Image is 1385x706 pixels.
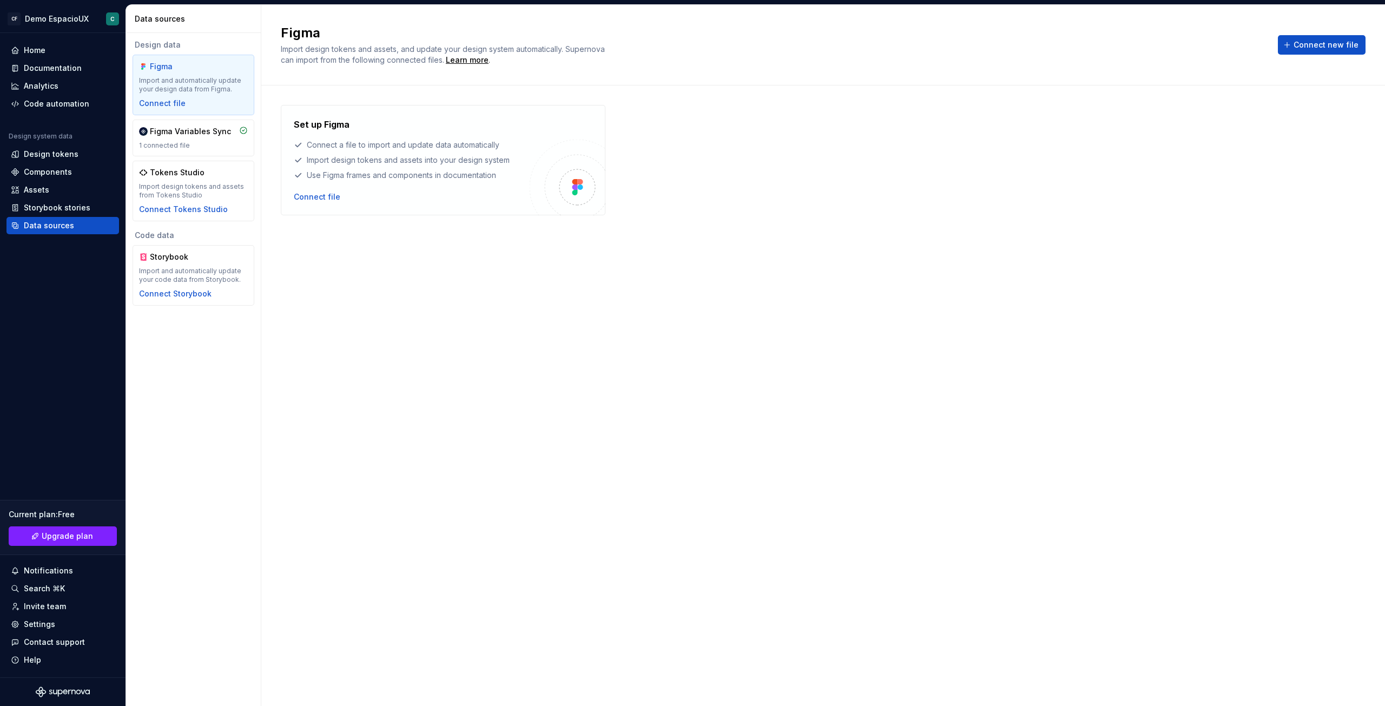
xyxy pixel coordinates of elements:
[24,98,89,109] div: Code automation
[281,24,1265,42] h2: Figma
[6,580,119,597] button: Search ⌘K
[6,634,119,651] button: Contact support
[6,217,119,234] a: Data sources
[1294,39,1358,50] span: Connect new file
[6,598,119,615] a: Invite team
[42,531,93,542] span: Upgrade plan
[133,55,254,115] a: FigmaImport and automatically update your design data from Figma.Connect file
[6,146,119,163] a: Design tokens
[133,39,254,50] div: Design data
[150,61,202,72] div: Figma
[150,167,205,178] div: Tokens Studio
[294,140,530,150] div: Connect a file to import and update data automatically
[6,77,119,95] a: Analytics
[294,170,530,181] div: Use Figma frames and components in documentation
[6,616,119,633] a: Settings
[139,141,248,150] div: 1 connected file
[6,562,119,579] button: Notifications
[139,98,186,109] button: Connect file
[6,42,119,59] a: Home
[24,565,73,576] div: Notifications
[6,60,119,77] a: Documentation
[6,199,119,216] a: Storybook stories
[150,126,231,137] div: Figma Variables Sync
[6,181,119,199] a: Assets
[110,15,115,23] div: C
[24,167,72,177] div: Components
[8,12,21,25] div: CF
[139,204,228,215] button: Connect Tokens Studio
[135,14,256,24] div: Data sources
[24,81,58,91] div: Analytics
[9,509,117,520] div: Current plan : Free
[2,7,123,30] button: CFDemo EspacioUXC
[24,45,45,56] div: Home
[133,230,254,241] div: Code data
[281,44,607,64] span: Import design tokens and assets, and update your design system automatically. Supernova can impor...
[139,267,248,284] div: Import and automatically update your code data from Storybook.
[446,55,489,65] a: Learn more
[24,583,65,594] div: Search ⌘K
[6,163,119,181] a: Components
[133,120,254,156] a: Figma Variables Sync1 connected file
[150,252,202,262] div: Storybook
[24,619,55,630] div: Settings
[6,95,119,113] a: Code automation
[133,245,254,306] a: StorybookImport and automatically update your code data from Storybook.Connect Storybook
[294,118,349,131] h4: Set up Figma
[24,637,85,648] div: Contact support
[444,56,490,64] span: .
[24,655,41,665] div: Help
[139,76,248,94] div: Import and automatically update your design data from Figma.
[133,161,254,221] a: Tokens StudioImport design tokens and assets from Tokens StudioConnect Tokens Studio
[24,149,78,160] div: Design tokens
[139,182,248,200] div: Import design tokens and assets from Tokens Studio
[294,192,340,202] button: Connect file
[1278,35,1366,55] button: Connect new file
[24,184,49,195] div: Assets
[6,651,119,669] button: Help
[294,155,530,166] div: Import design tokens and assets into your design system
[24,601,66,612] div: Invite team
[36,687,90,697] svg: Supernova Logo
[25,14,89,24] div: Demo EspacioUX
[139,288,212,299] button: Connect Storybook
[24,202,90,213] div: Storybook stories
[9,526,117,546] button: Upgrade plan
[9,132,72,141] div: Design system data
[24,63,82,74] div: Documentation
[24,220,74,231] div: Data sources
